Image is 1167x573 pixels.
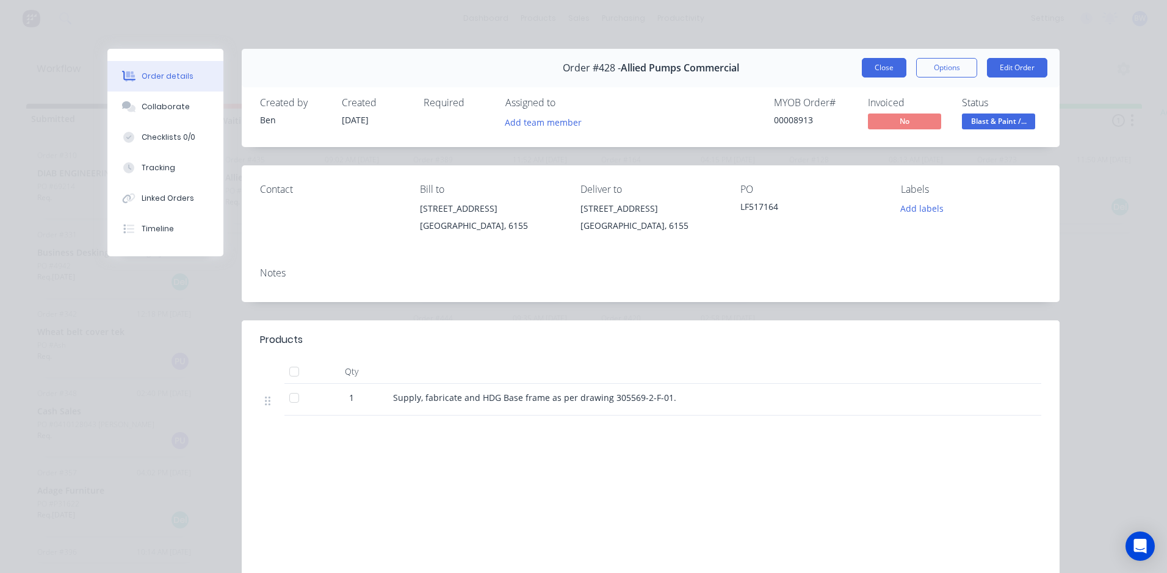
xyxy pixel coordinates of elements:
[563,62,621,74] span: Order #428 -
[894,200,950,217] button: Add labels
[916,58,977,77] button: Options
[107,153,223,183] button: Tracking
[962,114,1035,129] span: Blast & Paint /...
[260,114,327,126] div: Ben
[107,92,223,122] button: Collaborate
[142,132,195,143] div: Checklists 0/0
[107,183,223,214] button: Linked Orders
[260,184,400,195] div: Contact
[580,200,721,239] div: [STREET_ADDRESS][GEOGRAPHIC_DATA], 6155
[260,97,327,109] div: Created by
[505,114,588,130] button: Add team member
[962,97,1041,109] div: Status
[987,58,1047,77] button: Edit Order
[142,162,175,173] div: Tracking
[142,101,190,112] div: Collaborate
[740,200,881,217] div: LF517164
[260,267,1041,279] div: Notes
[420,200,560,239] div: [STREET_ADDRESS][GEOGRAPHIC_DATA], 6155
[342,97,409,109] div: Created
[142,223,174,234] div: Timeline
[142,193,194,204] div: Linked Orders
[420,184,560,195] div: Bill to
[774,97,853,109] div: MYOB Order #
[393,392,676,403] span: Supply, fabricate and HDG Base frame as per drawing 305569-2-F-01.
[342,114,369,126] span: [DATE]
[505,97,627,109] div: Assigned to
[260,333,303,347] div: Products
[868,114,941,129] span: No
[107,61,223,92] button: Order details
[580,217,721,234] div: [GEOGRAPHIC_DATA], 6155
[901,184,1041,195] div: Labels
[962,114,1035,132] button: Blast & Paint /...
[740,184,881,195] div: PO
[424,97,491,109] div: Required
[107,122,223,153] button: Checklists 0/0
[774,114,853,126] div: 00008913
[142,71,193,82] div: Order details
[1125,532,1155,561] div: Open Intercom Messenger
[580,184,721,195] div: Deliver to
[862,58,906,77] button: Close
[107,214,223,244] button: Timeline
[420,217,560,234] div: [GEOGRAPHIC_DATA], 6155
[621,62,739,74] span: Allied Pumps Commercial
[580,200,721,217] div: [STREET_ADDRESS]
[420,200,560,217] div: [STREET_ADDRESS]
[315,359,388,384] div: Qty
[499,114,588,130] button: Add team member
[868,97,947,109] div: Invoiced
[349,391,354,404] span: 1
